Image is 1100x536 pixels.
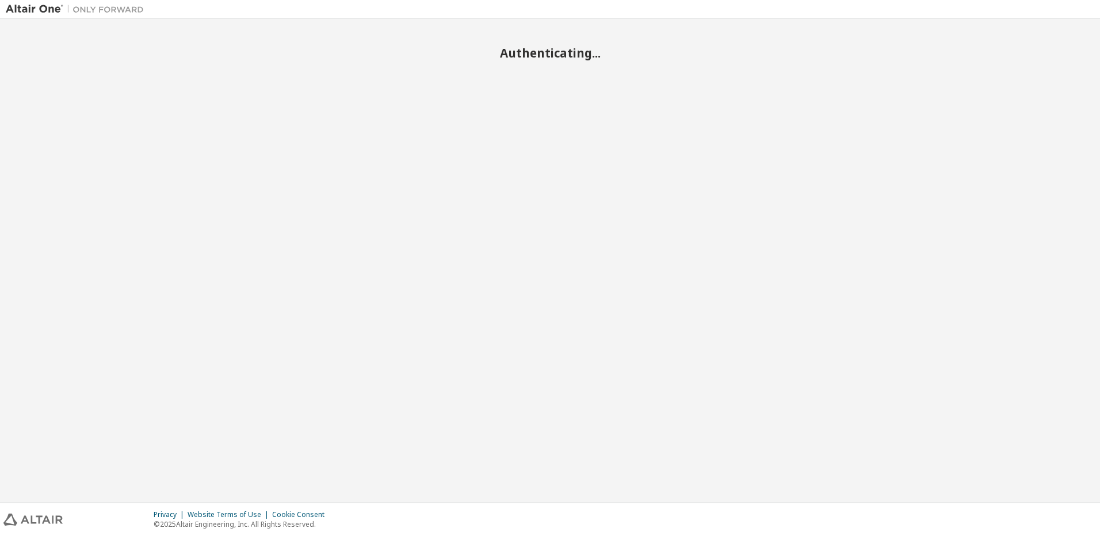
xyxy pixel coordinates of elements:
[6,3,150,15] img: Altair One
[154,519,331,529] p: © 2025 Altair Engineering, Inc. All Rights Reserved.
[3,514,63,526] img: altair_logo.svg
[6,45,1094,60] h2: Authenticating...
[272,510,331,519] div: Cookie Consent
[154,510,188,519] div: Privacy
[188,510,272,519] div: Website Terms of Use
